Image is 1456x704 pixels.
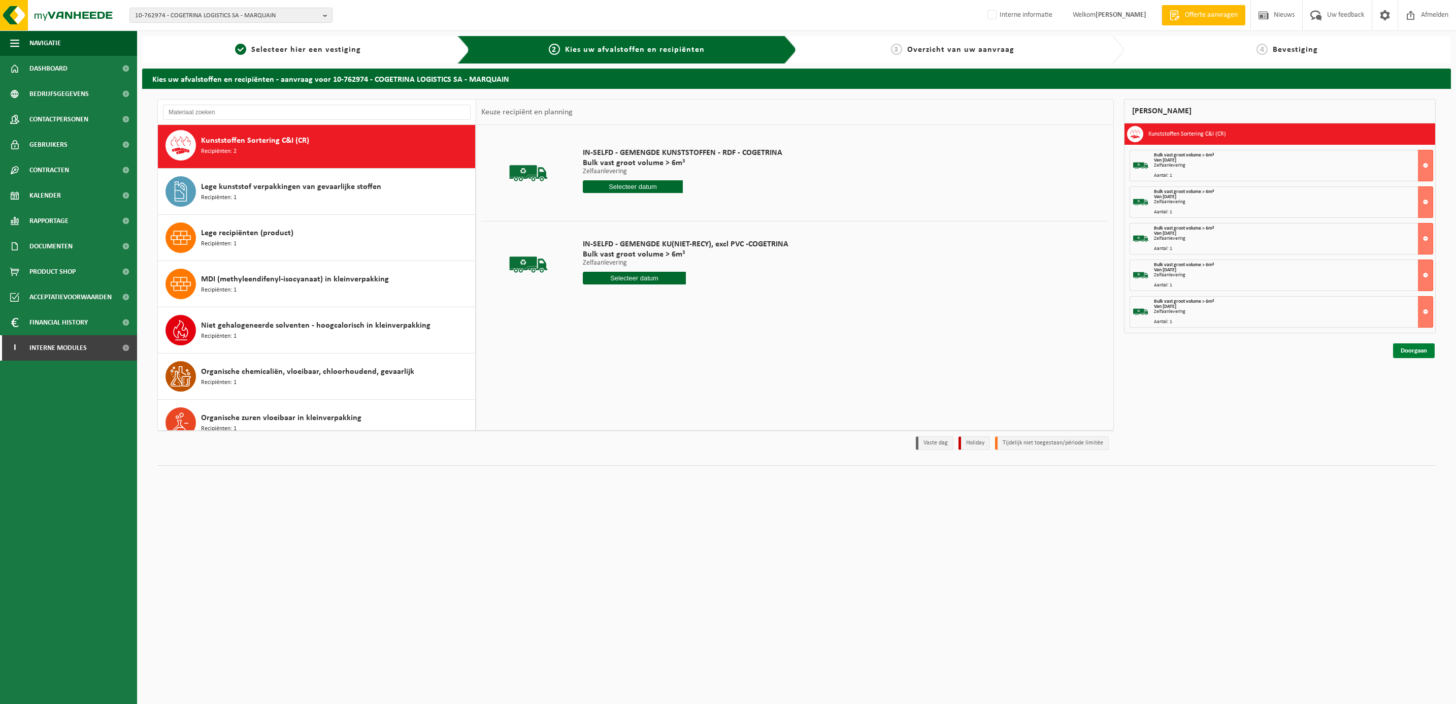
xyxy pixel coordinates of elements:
a: Doorgaan [1393,343,1435,358]
h2: Kies uw afvalstoffen en recipiënten - aanvraag voor 10-762974 - COGETRINA LOGISTICS SA - MARQUAIN [142,69,1451,88]
span: MDI (methyleendifenyl-isocyanaat) in kleinverpakking [201,273,389,285]
a: 1Selecteer hier een vestiging [147,44,449,56]
span: Recipiënten: 1 [201,332,237,341]
span: 10-762974 - COGETRINA LOGISTICS SA - MARQUAIN [135,8,319,23]
strong: Van [DATE] [1154,157,1176,163]
span: Documenten [29,234,73,259]
span: Bevestiging [1273,46,1318,54]
span: Contracten [29,157,69,183]
span: Bulk vast groot volume > 6m³ [583,158,782,168]
li: Vaste dag [916,436,953,450]
span: Rapportage [29,208,69,234]
span: Acceptatievoorwaarden [29,284,112,310]
span: Recipiënten: 1 [201,285,237,295]
button: Organische chemicaliën, vloeibaar, chloorhoudend, gevaarlijk Recipiënten: 1 [158,354,476,400]
span: Bulk vast groot volume > 6m³ [1154,189,1214,195]
span: 4 [1256,44,1268,55]
strong: Van [DATE] [1154,194,1176,200]
div: Aantal: 1 [1154,173,1433,178]
div: Zelfaanlevering [1154,200,1433,205]
span: 3 [891,44,902,55]
li: Holiday [958,436,990,450]
button: Niet gehalogeneerde solventen - hoogcalorisch in kleinverpakking Recipiënten: 1 [158,307,476,354]
p: Zelfaanlevering [583,168,782,175]
span: Bulk vast groot volume > 6m³ [583,249,788,260]
span: Bulk vast groot volume > 6m³ [1154,226,1214,231]
span: Bulk vast groot volume > 6m³ [1154,262,1214,268]
div: Zelfaanlevering [1154,236,1433,241]
div: [PERSON_NAME] [1124,99,1436,123]
span: Bulk vast groot volume > 6m³ [1154,152,1214,158]
span: Lege kunststof verpakkingen van gevaarlijke stoffen [201,181,381,193]
span: Bedrijfsgegevens [29,81,89,107]
span: Organische zuren vloeibaar in kleinverpakking [201,412,361,424]
div: Zelfaanlevering [1154,273,1433,278]
button: 10-762974 - COGETRINA LOGISTICS SA - MARQUAIN [129,8,333,23]
span: Overzicht van uw aanvraag [907,46,1014,54]
span: Dashboard [29,56,68,81]
input: Selecteer datum [583,180,683,193]
span: Interne modules [29,335,87,361]
span: Bulk vast groot volume > 6m³ [1154,299,1214,304]
span: Product Shop [29,259,76,284]
button: Lege kunststof verpakkingen van gevaarlijke stoffen Recipiënten: 1 [158,169,476,215]
span: Organische chemicaliën, vloeibaar, chloorhoudend, gevaarlijk [201,366,414,378]
button: Kunststoffen Sortering C&I (CR) Recipiënten: 2 [158,122,476,169]
div: Aantal: 1 [1154,246,1433,251]
li: Tijdelijk niet toegestaan/période limitée [995,436,1109,450]
input: Materiaal zoeken [163,105,471,120]
span: Financial History [29,310,88,335]
span: Offerte aanvragen [1182,10,1240,20]
div: Aantal: 1 [1154,283,1433,288]
a: Offerte aanvragen [1162,5,1245,25]
label: Interne informatie [985,8,1052,23]
span: 1 [235,44,246,55]
div: Aantal: 1 [1154,210,1433,215]
span: Kunststoffen Sortering C&I (CR) [201,135,309,147]
span: Recipiënten: 1 [201,424,237,434]
span: 2 [549,44,560,55]
strong: [PERSON_NAME] [1096,11,1146,19]
span: Recipiënten: 1 [201,378,237,388]
span: Recipiënten: 2 [201,147,237,156]
span: Lege recipiënten (product) [201,227,293,239]
span: Recipiënten: 1 [201,239,237,249]
div: Aantal: 1 [1154,319,1433,325]
span: IN-SELFD - GEMENGDE KU(NIET-RECY), excl PVC -COGETRINA [583,239,788,249]
button: MDI (methyleendifenyl-isocyanaat) in kleinverpakking Recipiënten: 1 [158,261,476,307]
span: Recipiënten: 1 [201,193,237,203]
strong: Van [DATE] [1154,231,1176,236]
div: Zelfaanlevering [1154,309,1433,314]
span: Contactpersonen [29,107,88,132]
p: Zelfaanlevering [583,260,788,267]
span: Gebruikers [29,132,68,157]
h3: Kunststoffen Sortering C&I (CR) [1148,126,1226,142]
span: Navigatie [29,30,61,56]
span: Selecteer hier een vestiging [251,46,361,54]
span: IN-SELFD - GEMENGDE KUNSTSTOFFEN - RDF - COGETRINA [583,148,782,158]
span: Niet gehalogeneerde solventen - hoogcalorisch in kleinverpakking [201,319,431,332]
div: Zelfaanlevering [1154,163,1433,168]
input: Selecteer datum [583,272,686,284]
button: Organische zuren vloeibaar in kleinverpakking Recipiënten: 1 [158,400,476,446]
strong: Van [DATE] [1154,267,1176,273]
strong: Van [DATE] [1154,304,1176,309]
span: I [10,335,19,361]
span: Kies uw afvalstoffen en recipiënten [565,46,705,54]
span: Kalender [29,183,61,208]
div: Keuze recipiënt en planning [476,100,578,125]
button: Lege recipiënten (product) Recipiënten: 1 [158,215,476,261]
